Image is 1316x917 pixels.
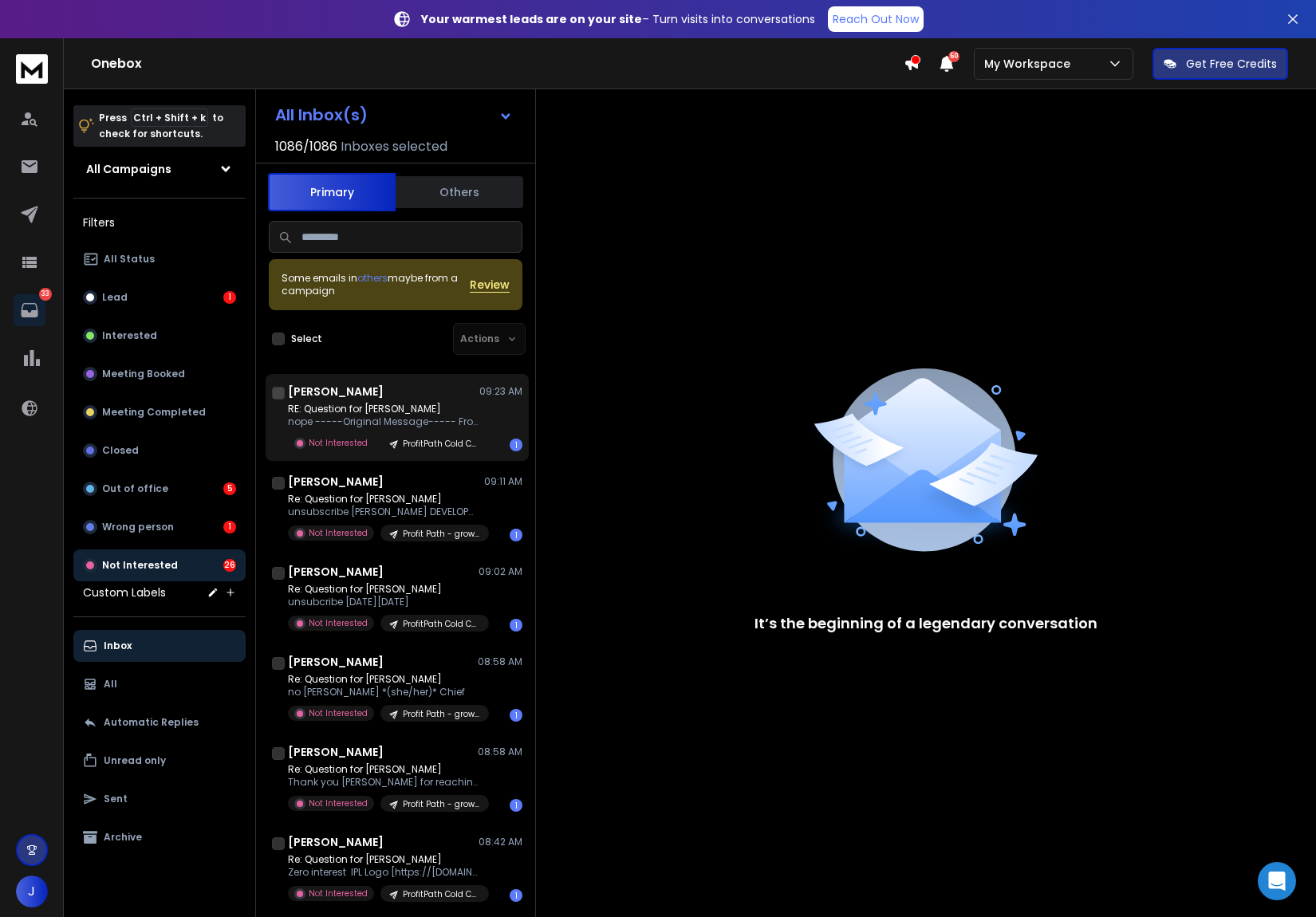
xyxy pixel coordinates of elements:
p: ProfitPath Cold Calling Manufacturing Keyword [403,618,479,630]
div: 26 [223,559,236,572]
button: Lead1 [73,281,246,313]
span: Ctrl + Shift + k [131,108,208,127]
p: My Workspace [984,56,1077,72]
button: J [16,876,48,907]
span: others [357,271,388,285]
p: 08:58 AM [478,746,522,758]
a: 33 [14,294,45,326]
div: 1 [510,619,522,632]
button: All [73,668,246,700]
button: Sent [73,783,246,815]
p: Automatic Replies [104,716,199,729]
p: Re: Question for [PERSON_NAME] [288,583,479,596]
button: All Status [73,243,246,275]
h1: All Inbox(s) [275,107,368,123]
div: 1 [223,521,236,533]
p: Re: Question for [PERSON_NAME] [288,853,479,866]
p: Meeting Booked [102,368,185,380]
p: Not Interested [102,559,178,572]
p: nope -----Original Message----- From: [PERSON_NAME] [288,415,479,428]
p: All Status [104,253,155,266]
p: Wrong person [102,521,174,533]
button: All Inbox(s) [262,99,526,131]
p: Closed [102,444,139,457]
p: Inbox [104,640,132,652]
h1: [PERSON_NAME] [288,384,384,399]
div: 1 [510,889,522,902]
p: 08:58 AM [478,655,522,668]
a: Reach Out Now [828,6,924,32]
p: Not Interested [309,887,368,899]
p: ProfitPath Cold Calling Manufacturing Keyword [403,888,479,900]
div: 1 [510,709,522,722]
p: unsubcribe [DATE][DATE] [288,596,479,608]
p: ProfitPath Cold Calling Manufacturing Keyword [403,438,479,450]
button: Primary [268,173,396,211]
button: Inbox [73,630,246,662]
button: Meeting Completed [73,396,246,428]
div: Some emails in maybe from a campaign [282,272,470,297]
p: RE: Question for [PERSON_NAME] [288,403,479,415]
strong: Your warmest leads are on your site [421,11,642,27]
p: Interested [102,329,157,342]
label: Select [291,333,322,345]
h1: All Campaigns [86,161,171,177]
button: Others [396,175,523,210]
p: Re: Question for [PERSON_NAME] [288,763,479,776]
p: – Turn visits into conversations [421,11,815,27]
p: Profit Path - growth execs with ICP [403,708,479,720]
p: unsubscribe [PERSON_NAME] DEVELOPMENT OFFICER [288,506,479,518]
p: All [104,678,117,691]
button: Wrong person1 [73,511,246,543]
button: Unread only [73,745,246,777]
h1: [PERSON_NAME] [288,564,384,580]
button: Get Free Credits [1152,48,1288,80]
p: Profit Path - growth execs with ICP [403,528,479,540]
div: 1 [510,799,522,812]
h1: Onebox [91,54,904,73]
p: Sent [104,793,128,805]
p: Re: Question for [PERSON_NAME] [288,493,479,506]
h1: [PERSON_NAME] [288,744,384,760]
button: Out of office5 [73,473,246,505]
button: Not Interested26 [73,549,246,581]
button: Archive [73,821,246,853]
p: no [PERSON_NAME] *(she/her)* Chief [288,686,479,699]
p: Not Interested [309,797,368,809]
button: All Campaigns [73,153,246,185]
p: 33 [39,288,52,301]
h3: Inboxes selected [341,137,447,156]
p: Thank you [PERSON_NAME] for reaching [288,776,479,789]
p: Archive [104,831,142,844]
h3: Filters [73,211,246,234]
p: Not Interested [309,707,368,719]
p: Not Interested [309,617,368,629]
p: Press to check for shortcuts. [99,110,223,142]
button: Review [470,277,510,293]
p: Meeting Completed [102,406,206,419]
p: Re: Question for [PERSON_NAME] [288,673,479,686]
p: Lead [102,291,128,304]
div: 1 [223,291,236,304]
button: Automatic Replies [73,706,246,738]
span: 50 [948,51,959,62]
div: 5 [223,482,236,495]
p: Out of office [102,482,168,495]
p: Profit Path - growth execs with ICP [403,798,479,810]
h1: [PERSON_NAME] [288,834,384,850]
p: 09:11 AM [484,475,522,488]
button: Closed [73,435,246,466]
p: Zero interest IPL Logo [https://[DOMAIN_NAME]/wp-content/uploads/2025/01/ipllogo.png]https://[DOM... [288,866,479,879]
p: It’s the beginning of a legendary conversation [755,612,1097,635]
button: Interested [73,320,246,352]
p: Get Free Credits [1186,56,1277,72]
h1: [PERSON_NAME] [288,474,384,490]
span: 1086 / 1086 [275,137,337,156]
div: 1 [510,529,522,541]
p: 09:02 AM [479,565,522,578]
h1: [PERSON_NAME] [288,654,384,670]
p: Not Interested [309,437,368,449]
